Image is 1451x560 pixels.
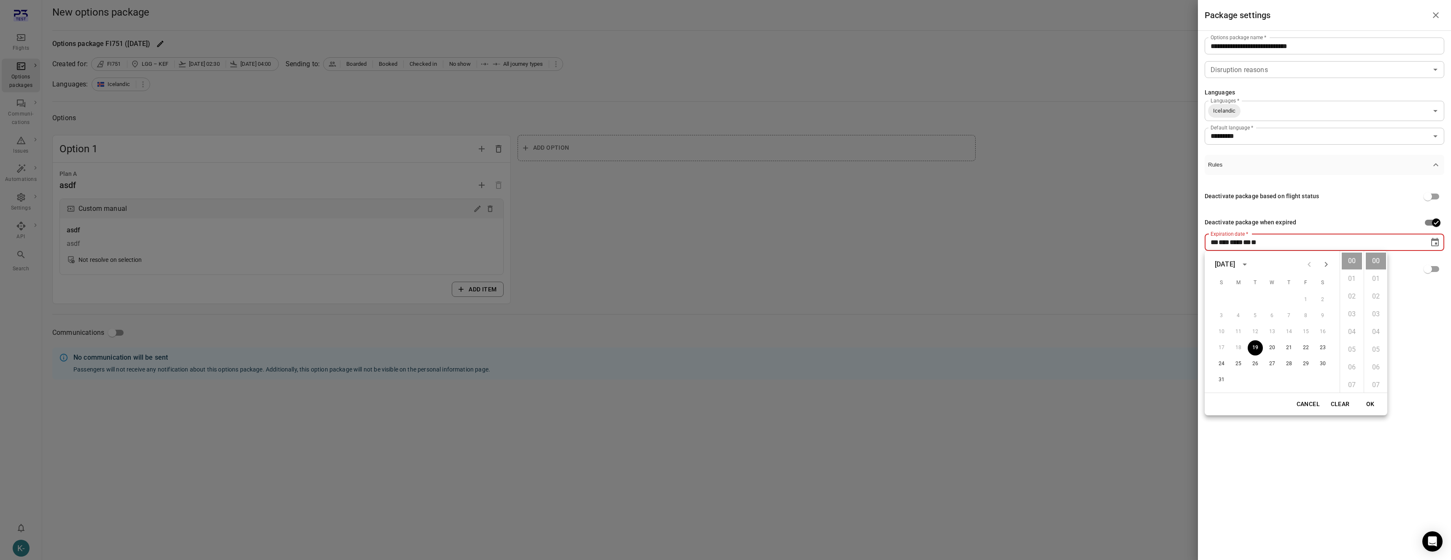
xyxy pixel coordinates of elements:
[1215,259,1235,269] div: [DATE]
[1281,340,1297,355] button: 21
[1230,239,1243,245] span: Year
[1211,97,1239,104] label: Languages
[1429,105,1441,117] button: Open
[1231,275,1246,291] span: Monday
[1205,155,1444,175] button: Rules
[1248,340,1263,355] button: 19
[1427,234,1443,251] button: Choose date, selected date is Aug 19, 2025
[1214,275,1229,291] span: Sunday
[1298,340,1313,355] button: 22
[1214,356,1229,372] button: 24
[1238,257,1252,272] button: calendar view is open, switch to year view
[1205,175,1444,291] div: Rules
[1429,130,1441,142] button: Open
[1211,34,1266,41] label: Options package name
[1281,356,1297,372] button: 28
[1422,531,1443,552] div: Open Intercom Messenger
[1265,275,1280,291] span: Wednesday
[1281,275,1297,291] span: Thursday
[1208,106,1241,116] span: Icelandic
[1205,192,1319,201] div: Deactivate package based on flight status
[1327,396,1354,412] button: Clear
[1211,124,1253,131] label: Default language
[1219,239,1230,245] span: Month
[1357,396,1384,412] button: OK
[1205,8,1270,22] h1: Package settings
[1251,239,1257,245] span: Minutes
[1211,230,1248,237] label: Expiration date
[1298,275,1313,291] span: Friday
[1248,275,1263,291] span: Tuesday
[1340,251,1364,393] ul: Select hours
[1205,88,1235,97] div: Languages
[1231,356,1246,372] button: 25
[1318,256,1335,273] button: Next month
[1293,396,1323,412] button: Cancel
[1429,64,1441,75] button: Open
[1248,356,1263,372] button: 26
[1211,239,1219,245] span: Day
[1205,218,1296,227] div: Deactivate package when expired
[1243,239,1251,245] span: Hours
[1315,275,1330,291] span: Saturday
[1298,356,1313,372] button: 29
[1315,356,1330,372] button: 30
[1265,356,1280,372] button: 27
[1214,372,1229,388] button: 31
[1427,7,1444,24] button: Close drawer
[1364,251,1387,393] ul: Select minutes
[1265,340,1280,355] button: 20
[1315,340,1330,355] button: 23
[1208,162,1431,168] span: Rules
